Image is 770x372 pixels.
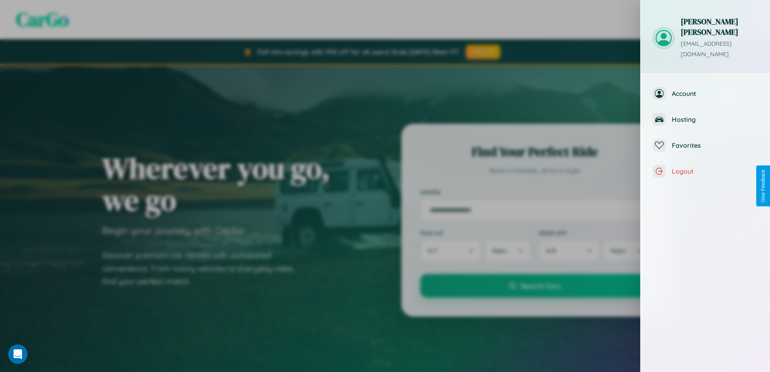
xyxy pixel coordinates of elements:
span: Hosting [672,115,758,123]
button: Favorites [641,132,770,158]
p: [EMAIL_ADDRESS][DOMAIN_NAME] [681,39,758,60]
div: Give Feedback [760,170,766,202]
h3: [PERSON_NAME] [PERSON_NAME] [681,16,758,37]
span: Logout [672,167,758,175]
span: Favorites [672,141,758,149]
button: Hosting [641,106,770,132]
span: Account [672,89,758,98]
button: Logout [641,158,770,184]
div: Open Intercom Messenger [8,344,27,364]
button: Account [641,81,770,106]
